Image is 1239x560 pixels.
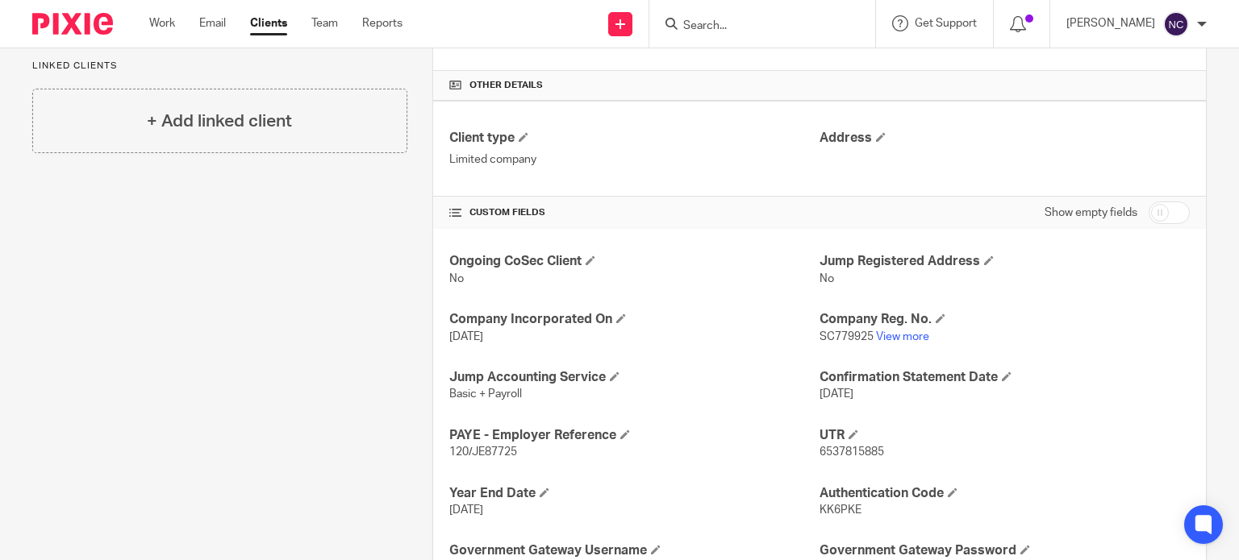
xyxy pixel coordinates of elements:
input: Search [682,19,827,34]
span: [DATE] [449,504,483,516]
h4: Company Incorporated On [449,311,820,328]
h4: Jump Accounting Service [449,369,820,386]
span: 120/JE87725 [449,446,517,458]
p: Linked clients [32,60,407,73]
h4: PAYE - Employer Reference [449,427,820,444]
p: [PERSON_NAME] [1066,15,1155,31]
h4: Address [820,130,1190,147]
a: Team [311,15,338,31]
span: Other details [469,79,543,92]
a: View more [876,331,929,342]
span: [DATE] [449,331,483,342]
a: Work [149,15,175,31]
p: Limited company [449,151,820,168]
h4: CUSTOM FIELDS [449,206,820,219]
h4: Client type [449,130,820,147]
span: No [820,273,834,284]
h4: Year End Date [449,485,820,502]
h4: Confirmation Statement Date [820,369,1190,386]
img: Pixie [32,13,113,35]
span: Basic + Payroll [449,388,522,400]
h4: Government Gateway Password [820,542,1190,559]
h4: + Add linked client [147,109,292,134]
a: Clients [250,15,287,31]
h4: Ongoing CoSec Client [449,253,820,270]
a: Reports [362,15,403,31]
h4: Government Gateway Username [449,542,820,559]
h4: UTR [820,427,1190,444]
h4: Jump Registered Address [820,253,1190,270]
span: Get Support [915,18,977,29]
span: KK6PKE [820,504,861,516]
h4: Authentication Code [820,485,1190,502]
h4: Company Reg. No. [820,311,1190,328]
span: SC779925 [820,331,874,342]
span: 6537815885 [820,446,884,458]
a: Email [199,15,226,31]
span: [DATE] [820,388,853,400]
label: Show empty fields [1045,205,1137,221]
img: svg%3E [1163,11,1189,37]
span: No [449,273,464,284]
